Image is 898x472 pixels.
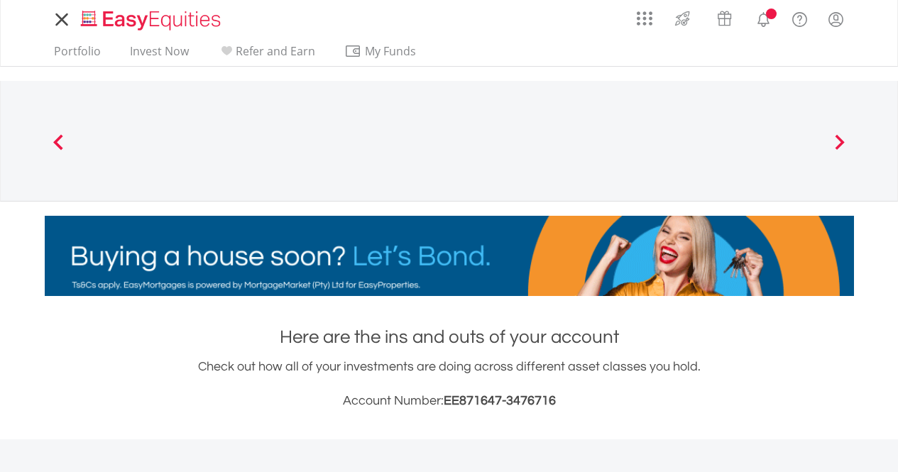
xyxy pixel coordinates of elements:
span: Refer and Earn [236,43,315,59]
div: Check out how all of your investments are doing across different asset classes you hold. [45,357,854,411]
a: Invest Now [124,44,195,66]
h1: Here are the ins and outs of your account [45,324,854,350]
a: Refer and Earn [212,44,321,66]
img: vouchers-v2.svg [713,7,736,30]
a: Notifications [745,4,782,32]
span: My Funds [344,42,437,60]
a: Vouchers [703,4,745,30]
span: EE871647-3476716 [444,394,556,407]
a: Home page [75,4,226,32]
a: AppsGrid [628,4,662,26]
img: EasyEquities_Logo.png [78,9,226,32]
img: thrive-v2.svg [671,7,694,30]
a: My Profile [818,4,854,35]
h3: Account Number: [45,391,854,411]
a: Portfolio [48,44,106,66]
a: FAQ's and Support [782,4,818,32]
img: EasyMortage Promotion Banner [45,216,854,296]
img: grid-menu-icon.svg [637,11,652,26]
